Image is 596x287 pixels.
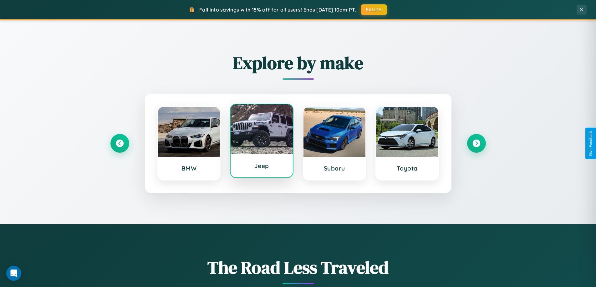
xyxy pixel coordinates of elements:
h1: The Road Less Traveled [110,255,486,280]
h3: Subaru [310,165,359,172]
div: Open Intercom Messenger [6,266,21,281]
span: Fall into savings with 15% off for all users! Ends [DATE] 10am PT. [199,7,356,13]
h3: Jeep [237,162,287,170]
h3: Toyota [382,165,432,172]
div: Give Feedback [588,131,593,156]
h2: Explore by make [110,51,486,75]
h3: BMW [164,165,214,172]
button: FALL15 [361,4,387,15]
